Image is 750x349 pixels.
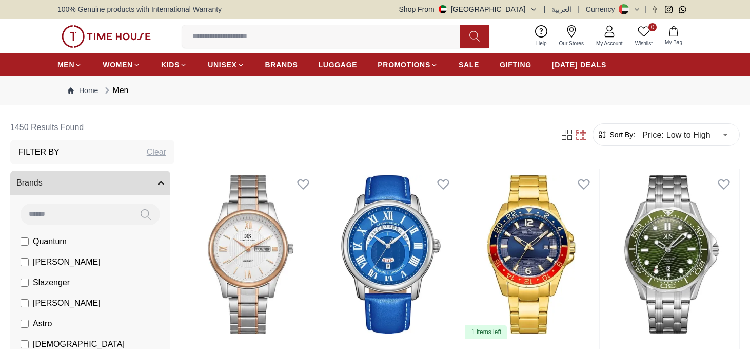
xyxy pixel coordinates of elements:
input: Slazenger [21,279,29,287]
span: PROMOTIONS [378,60,430,70]
input: Quantum [21,237,29,246]
span: | [645,4,647,14]
input: [DEMOGRAPHIC_DATA] [21,340,29,348]
nav: Breadcrumb [57,76,693,105]
span: 100% Genuine products with International Warranty [57,4,222,14]
span: KIDS [161,60,180,70]
span: GIFTING [500,60,531,70]
a: Whatsapp [679,6,686,13]
a: UNISEX [208,56,244,74]
button: Brands [10,171,170,195]
a: Kenneth Scott Men's D.Blue Dial Analog Watch - K22041-GBGN1 items left [463,169,599,340]
span: WOMEN [103,60,133,70]
a: PROMOTIONS [378,56,438,74]
a: Instagram [665,6,673,13]
span: 0 [648,23,657,31]
span: Our Stores [555,40,588,47]
h3: Filter By [18,146,60,158]
a: LUGGAGE [319,56,358,74]
a: 0Wishlist [629,23,659,49]
span: Wishlist [631,40,657,47]
img: Kenneth Scott Men's White Dial Analog Watch - K23029-KBKW [183,169,319,340]
div: Men [102,84,128,97]
div: Clear [147,146,166,158]
span: Slazenger [33,277,70,289]
h6: 1450 Results Found [10,115,174,140]
a: [DATE] DEALS [552,56,606,74]
span: UNISEX [208,60,236,70]
a: MEN [57,56,82,74]
button: Shop From[GEOGRAPHIC_DATA] [399,4,538,14]
img: Kenneth Scott Men's Blue Dial Analog Watch - K24020-SLNN [323,169,459,340]
span: SALE [459,60,479,70]
a: KIDS [161,56,187,74]
span: | [544,4,546,14]
span: My Bag [661,39,686,46]
a: Facebook [651,6,659,13]
span: | [578,4,580,14]
button: My Bag [659,24,688,48]
a: WOMEN [103,56,141,74]
span: [PERSON_NAME] [33,256,101,268]
a: GIFTING [500,56,531,74]
a: Help [530,23,553,49]
span: [PERSON_NAME] [33,297,101,309]
button: Sort By: [597,130,635,140]
img: Kenneth Scott Men's Military Green Dial Analog Watch - K22009-SBSH [604,169,740,340]
span: Brands [16,177,43,189]
span: My Account [592,40,627,47]
input: [PERSON_NAME] [21,299,29,307]
input: [PERSON_NAME] [21,258,29,266]
a: SALE [459,56,479,74]
span: LUGGAGE [319,60,358,70]
span: [DATE] DEALS [552,60,606,70]
input: Astro [21,320,29,328]
div: 1 items left [465,325,507,339]
span: Sort By: [607,130,635,140]
img: Kenneth Scott Men's D.Blue Dial Analog Watch - K22041-GBGN [463,169,599,340]
span: Astro [33,318,52,330]
button: العربية [551,4,571,14]
span: Help [532,40,551,47]
div: Price: Low to High [635,120,735,149]
a: Home [68,85,98,96]
img: United Arab Emirates [439,5,447,13]
span: BRANDS [265,60,298,70]
div: Currency [586,4,619,14]
a: Our Stores [553,23,590,49]
img: ... [62,25,151,48]
a: BRANDS [265,56,298,74]
span: Quantum [33,235,67,248]
span: MEN [57,60,74,70]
